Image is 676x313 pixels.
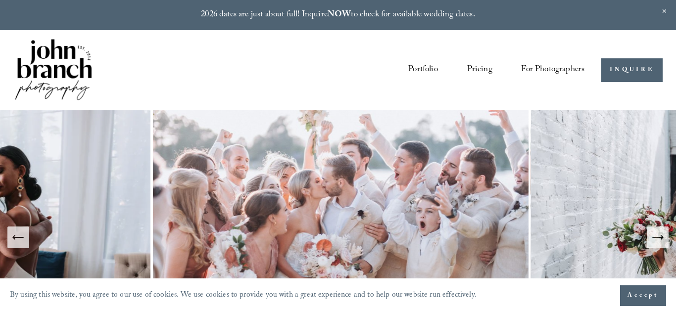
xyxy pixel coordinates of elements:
span: For Photographers [521,62,584,79]
span: Accept [628,291,659,301]
button: Next Slide [647,226,669,248]
button: Previous Slide [7,226,29,248]
button: Accept [620,285,666,306]
p: By using this website, you agree to our use of cookies. We use cookies to provide you with a grea... [10,288,477,304]
a: Portfolio [408,61,438,79]
img: John Branch IV Photography [13,37,94,104]
a: folder dropdown [521,61,584,79]
a: Pricing [467,61,492,79]
a: INQUIRE [601,58,662,83]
